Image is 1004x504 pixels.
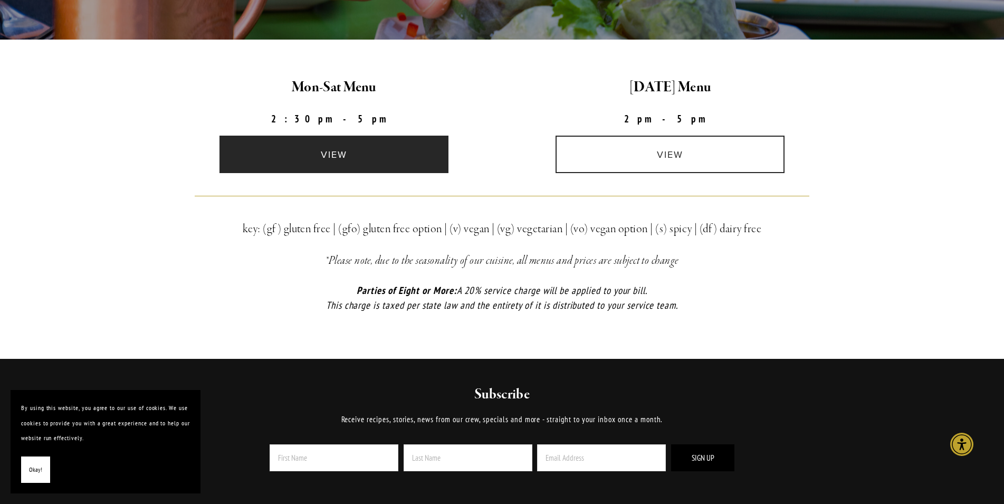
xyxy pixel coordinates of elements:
button: Sign Up [671,444,734,471]
em: A 20% service charge will be applied to your bill. This charge is taxed per state law and the ent... [326,284,678,312]
h3: key: (gf) gluten free | (gfo) gluten free option | (v) vegan | (vg) vegetarian | (vo) vegan optio... [195,220,810,239]
input: First Name [270,444,398,471]
button: Okay! [21,457,50,483]
section: Cookie banner [11,390,200,493]
p: Receive recipes, stories, news from our crew, specials and more - straight to your inbox once a m... [241,413,763,426]
p: By using this website, you agree to our use of cookies. We use cookies to provide you with a grea... [21,401,190,446]
h2: [DATE] Menu [511,77,829,99]
a: view [219,136,448,173]
div: Accessibility Menu [950,433,973,456]
strong: 2pm-5pm [624,112,716,125]
h2: Mon-Sat Menu [175,77,493,99]
span: Sign Up [692,453,714,463]
em: *Please note, due to the seasonality of our cuisine, all menus and prices are subject to change [325,253,679,268]
a: view [556,136,785,173]
h2: Subscribe [241,385,763,404]
strong: 2:30pm-5pm [271,112,397,125]
span: Okay! [29,462,42,478]
input: Email Address [537,444,666,471]
em: Parties of Eight or More: [357,284,457,297]
input: Last Name [404,444,532,471]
